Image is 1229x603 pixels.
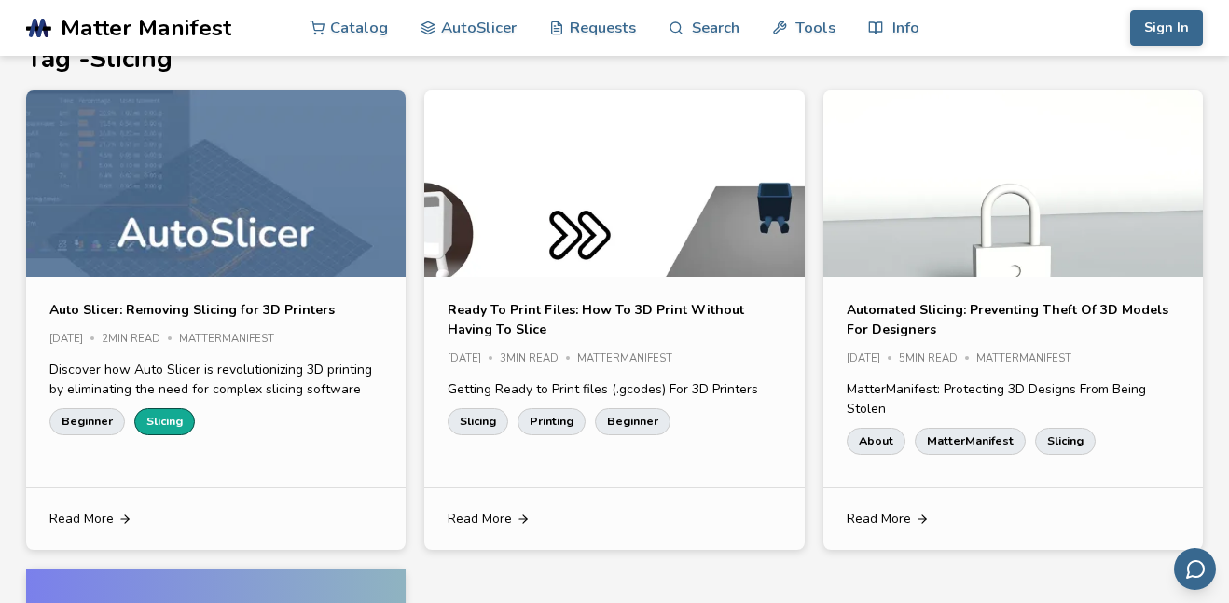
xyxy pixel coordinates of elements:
div: 3 min read [500,353,577,365]
a: Read More [823,488,1203,550]
a: Automated Slicing: Preventing Theft Of 3D Models For Designers [847,300,1180,339]
img: Article Image [26,90,406,375]
button: Send feedback via email [1174,548,1216,590]
div: [DATE] [847,353,899,365]
p: Discover how Auto Slicer is revolutionizing 3D printing by eliminating the need for complex slici... [49,360,382,399]
img: Article Image [424,90,804,375]
p: MatterManifest: Protecting 3D Designs From Being Stolen [847,379,1180,418]
div: 2 min read [102,334,179,346]
span: Read More [49,512,114,527]
a: Auto Slicer: Removing Slicing for 3D Printers [49,300,335,320]
a: MatterManifest [915,428,1026,454]
div: 5 min read [899,353,976,365]
div: [DATE] [49,334,102,346]
span: Read More [448,512,512,527]
h1: Tag - Slicing [26,45,1203,74]
a: Slicing [134,408,195,434]
a: Ready To Print Files: How To 3D Print Without Having To Slice [448,300,780,339]
a: About [847,428,905,454]
span: Read More [847,512,911,527]
span: Matter Manifest [61,15,231,41]
a: Read More [424,488,804,550]
a: Beginner [49,408,125,434]
a: Read More [26,488,406,550]
a: Slicing [1035,428,1096,454]
div: MatterManifest [179,334,287,346]
button: Sign In [1130,10,1203,46]
a: Slicing [448,408,508,434]
div: [DATE] [448,353,500,365]
a: Beginner [595,408,670,434]
a: Printing [518,408,586,434]
div: MatterManifest [577,353,685,365]
p: Getting Ready to Print files (.gcodes) For 3D Printers [448,379,780,399]
img: Article Image [823,90,1203,376]
div: MatterManifest [976,353,1084,365]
